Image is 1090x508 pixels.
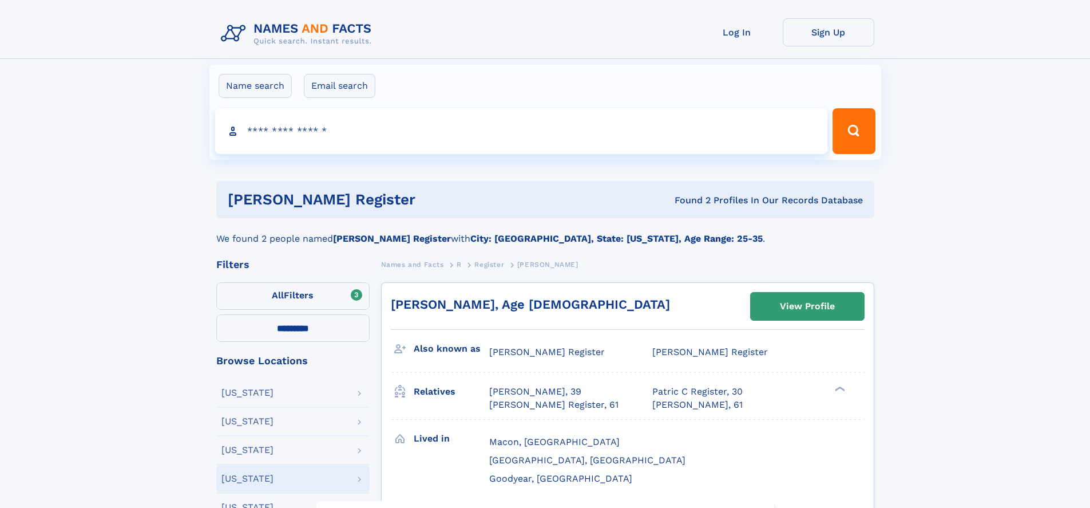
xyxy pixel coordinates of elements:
span: R [457,261,462,269]
a: [PERSON_NAME], 61 [652,399,743,411]
div: View Profile [780,293,835,320]
span: [PERSON_NAME] Register [652,346,768,357]
div: Browse Locations [216,356,370,366]
b: [PERSON_NAME] Register [333,233,451,244]
b: City: [GEOGRAPHIC_DATA], State: [US_STATE], Age Range: 25-35 [470,233,763,244]
img: Logo Names and Facts [216,18,381,49]
h3: Relatives [414,382,489,401]
span: Register [474,261,504,269]
div: [US_STATE] [221,474,274,483]
h3: Also known as [414,339,489,359]
label: Filters [216,282,370,310]
label: Email search [304,74,375,98]
a: [PERSON_NAME], 39 [489,385,581,398]
a: Log In [691,18,783,46]
div: ❯ [832,385,846,393]
h1: [PERSON_NAME] Register [228,192,545,207]
a: [PERSON_NAME], Age [DEMOGRAPHIC_DATA] [391,297,670,312]
label: Name search [219,74,292,98]
a: R [457,257,462,271]
div: Found 2 Profiles In Our Records Database [545,194,863,207]
a: Names and Facts [381,257,444,271]
div: Filters [216,259,370,270]
span: All [272,290,284,301]
span: [GEOGRAPHIC_DATA], [GEOGRAPHIC_DATA] [489,455,685,466]
button: Search Button [833,108,875,154]
a: Patric C Register, 30 [652,385,743,398]
span: [PERSON_NAME] [517,261,578,269]
div: We found 2 people named with . [216,218,874,246]
div: [US_STATE] [221,388,274,397]
a: [PERSON_NAME] Register, 61 [489,399,619,411]
a: Register [474,257,504,271]
span: Goodyear, [GEOGRAPHIC_DATA] [489,473,632,484]
div: [US_STATE] [221,446,274,455]
a: Sign Up [783,18,874,46]
span: Macon, [GEOGRAPHIC_DATA] [489,436,620,447]
div: [US_STATE] [221,417,274,426]
h3: Lived in [414,429,489,448]
a: View Profile [751,293,864,320]
span: [PERSON_NAME] Register [489,346,605,357]
input: search input [215,108,828,154]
